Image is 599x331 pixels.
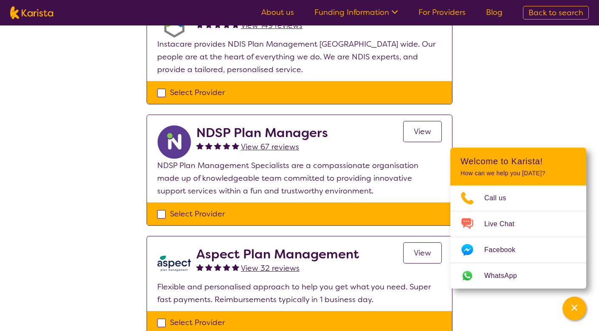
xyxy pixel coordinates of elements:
a: About us [261,7,294,17]
p: NDSP Plan Management Specialists are a compassionate organisation made up of knowledgeable team c... [157,159,442,197]
span: Live Chat [484,218,525,230]
span: View [414,126,431,137]
span: View 32 reviews [241,263,299,273]
p: Instacare provides NDIS Plan Management [GEOGRAPHIC_DATA] wide. Our people are at the heart of ev... [157,38,442,76]
img: Karista logo [10,6,53,19]
p: Flexible and personalised approach to help you get what you need. Super fast payments. Reimbursem... [157,281,442,306]
span: Facebook [484,244,526,256]
a: Blog [486,7,503,17]
p: How can we help you [DATE]? [461,170,576,177]
h2: Welcome to Karista! [461,156,576,166]
img: fullstar [205,142,212,149]
a: Funding Information [314,7,398,17]
img: ryxpuxvt8mh1enfatjpo.png [157,125,191,159]
ul: Choose channel [450,185,586,289]
span: View 67 reviews [241,142,299,152]
span: View 149 reviews [241,20,302,31]
img: fullstar [196,264,203,271]
a: Web link opens in a new tab. [450,263,586,289]
a: View 32 reviews [241,262,299,275]
span: Call us [484,192,517,205]
h2: NDSP Plan Managers [196,125,328,140]
h2: Aspect Plan Management [196,247,359,262]
a: View [403,121,442,142]
a: Back to search [523,6,589,20]
button: Channel Menu [562,297,586,320]
a: For Providers [418,7,466,17]
img: fullstar [196,142,203,149]
img: fullstar [205,264,212,271]
img: fullstar [232,142,239,149]
a: View 67 reviews [241,140,299,153]
img: fullstar [232,264,239,271]
img: lkb8hqptqmnl8bp1urdw.png [157,247,191,281]
img: fullstar [214,142,221,149]
img: fullstar [214,264,221,271]
a: View [403,242,442,264]
img: fullstar [223,264,230,271]
span: View [414,248,431,258]
img: fullstar [223,142,230,149]
span: WhatsApp [484,269,527,282]
a: View 149 reviews [241,19,302,32]
span: Back to search [528,8,583,18]
div: Channel Menu [450,148,586,289]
